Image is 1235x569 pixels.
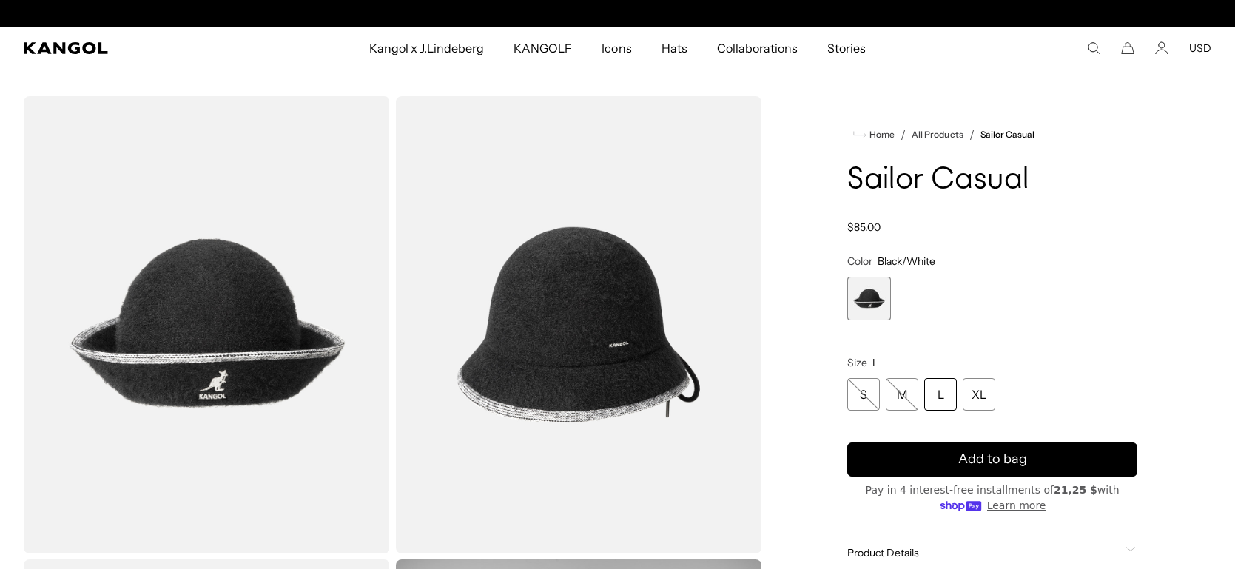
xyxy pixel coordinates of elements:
span: Hats [662,27,687,70]
a: KANGOLF [499,27,587,70]
div: L [924,378,957,411]
nav: breadcrumbs [847,126,1137,144]
div: 1 of 1 [847,277,891,320]
button: USD [1189,41,1211,55]
h1: Sailor Casual [847,164,1137,197]
a: Home [853,128,895,141]
div: XL [963,378,995,411]
div: 1 of 2 [465,7,770,19]
span: Color [847,255,872,268]
a: Stories [812,27,881,70]
img: color-black-white [396,96,762,553]
div: Announcement [465,7,770,19]
a: Account [1155,41,1168,55]
slideshow-component: Announcement bar [465,7,770,19]
a: Kangol x J.Lindeberg [354,27,499,70]
label: Black/White [847,277,891,320]
a: Sailor Casual [980,129,1034,140]
span: Black/White [878,255,935,268]
li: / [963,126,975,144]
button: Add to bag [847,442,1137,477]
span: $85.00 [847,220,881,234]
div: S [847,378,880,411]
span: Product Details [847,546,1120,559]
a: Icons [587,27,646,70]
li: / [895,126,906,144]
summary: Search here [1087,41,1100,55]
img: color-black-white [24,96,390,553]
span: Collaborations [717,27,798,70]
span: Home [866,129,895,140]
span: Kangol x J.Lindeberg [369,27,485,70]
button: Cart [1121,41,1134,55]
a: Kangol [24,42,244,54]
a: All Products [912,129,963,140]
span: L [872,356,878,369]
span: Icons [602,27,631,70]
a: Hats [647,27,702,70]
span: Add to bag [958,449,1027,469]
span: Size [847,356,867,369]
div: M [886,378,918,411]
a: Collaborations [702,27,812,70]
span: KANGOLF [514,27,572,70]
span: Stories [827,27,866,70]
